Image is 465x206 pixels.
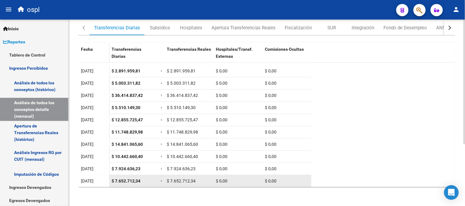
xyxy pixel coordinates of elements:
[327,24,336,31] div: SUR
[265,154,276,159] span: $ 0,00
[216,130,227,134] span: $ 0,00
[265,142,276,147] span: $ 0,00
[81,178,93,183] span: [DATE]
[216,81,227,86] span: $ 0,00
[81,105,93,110] span: [DATE]
[112,178,140,183] span: $ 7.652.712,34
[352,24,375,31] div: Integración
[167,178,196,183] span: $ 7.652.712,34
[161,154,163,159] span: =
[216,142,227,147] span: $ 0,00
[161,166,163,171] span: =
[213,43,262,68] datatable-header-cell: Hospitales/Transf. Externas
[216,117,227,122] span: $ 0,00
[164,43,213,68] datatable-header-cell: Transferencias Reales
[216,105,227,110] span: $ 0,00
[112,166,140,171] span: $ 7.924.636,23
[180,24,202,31] div: Hospitales
[81,130,93,134] span: [DATE]
[265,47,304,52] span: Comisiones Ocultas
[112,105,140,110] span: $ 5.510.149,30
[112,68,140,73] span: $ 2.891.959,81
[167,93,198,98] span: $ 36.414.837,42
[161,93,163,98] span: =
[150,24,170,31] div: Subsidios
[265,178,276,183] span: $ 0,00
[161,142,163,147] span: =
[81,166,93,171] span: [DATE]
[265,105,276,110] span: $ 0,00
[112,93,143,98] span: $ 36.414.837,42
[81,154,93,159] span: [DATE]
[112,117,143,122] span: $ 12.855.725,47
[453,6,460,13] mat-icon: person
[112,81,140,86] span: $ 5.003.311,82
[112,154,143,159] span: $ 10.442.660,40
[81,68,93,73] span: [DATE]
[212,24,276,31] div: Apertura Transferencias Reales
[265,68,276,73] span: $ 0,00
[5,6,12,13] mat-icon: menu
[81,117,93,122] span: [DATE]
[161,105,163,110] span: =
[216,154,227,159] span: $ 0,00
[167,105,196,110] span: $ 5.510.149,30
[167,81,196,86] span: $ 5.003.311,82
[3,25,19,32] span: Inicio
[161,117,163,122] span: =
[81,142,93,147] span: [DATE]
[167,47,211,52] span: Transferencias Reales
[265,166,276,171] span: $ 0,00
[161,81,163,86] span: =
[216,68,227,73] span: $ 0,00
[216,93,227,98] span: $ 0,00
[265,117,276,122] span: $ 0,00
[265,130,276,134] span: $ 0,00
[161,130,163,134] span: =
[384,24,427,31] div: Fondo de Desempleo
[3,39,25,45] span: Reportes
[167,117,198,122] span: $ 12.855.725,47
[109,43,158,68] datatable-header-cell: Transferencias Diarias
[81,81,93,86] span: [DATE]
[444,185,459,200] div: Open Intercom Messenger
[112,142,143,147] span: $ 14.841.065,60
[161,68,163,73] span: =
[112,130,143,134] span: $ 11.748.829,98
[112,47,141,59] span: Transferencias Diarias
[216,47,253,59] span: Hospitales/Transf. Externas
[216,178,227,183] span: $ 0,00
[167,130,198,134] span: $ 11.748.829,98
[81,47,93,52] span: Fecha
[27,3,40,17] span: ospl
[167,166,196,171] span: $ 7.924.636,23
[78,43,109,68] datatable-header-cell: Fecha
[265,93,276,98] span: $ 0,00
[161,178,163,183] span: =
[81,93,93,98] span: [DATE]
[94,24,140,31] div: Transferencias Diarias
[167,154,198,159] span: $ 10.442.660,40
[285,24,312,31] div: Fiscalización
[265,81,276,86] span: $ 0,00
[262,43,311,68] datatable-header-cell: Comisiones Ocultas
[167,68,196,73] span: $ 2.891.959,81
[167,142,198,147] span: $ 14.841.065,60
[216,166,227,171] span: $ 0,00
